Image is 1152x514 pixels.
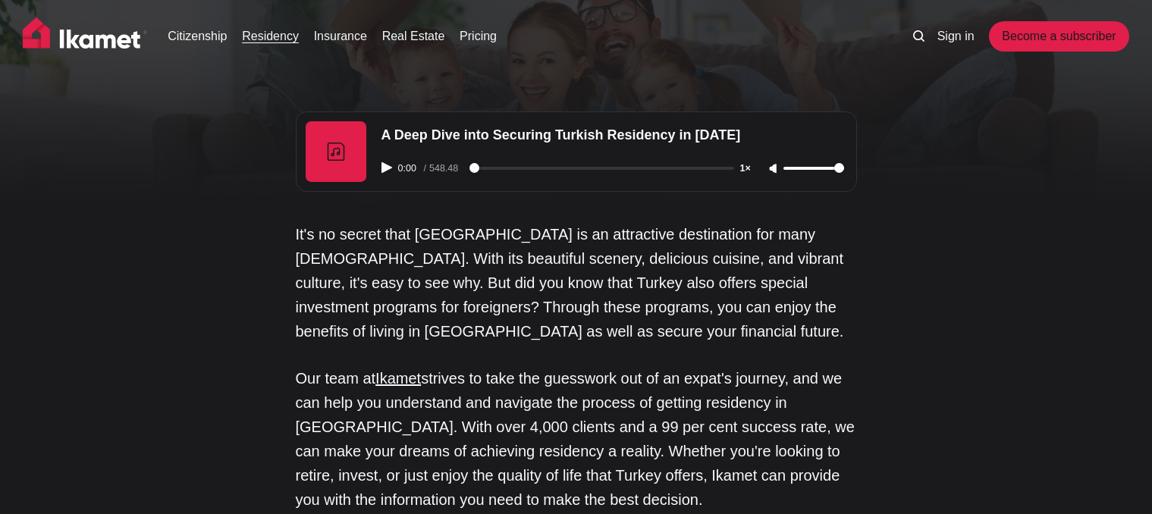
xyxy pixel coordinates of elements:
div: / [424,164,466,174]
p: It's no secret that [GEOGRAPHIC_DATA] is an attractive destination for many [DEMOGRAPHIC_DATA]. W... [296,222,857,343]
span: 0:00 [395,164,424,174]
a: Sign in [937,27,975,45]
a: Pricing [460,27,497,45]
a: Become a subscriber [989,21,1128,52]
button: Play audio [381,162,395,173]
a: Ikamet [375,370,421,387]
img: Ikamet home [23,17,147,55]
a: Citizenship [168,27,227,45]
button: Unmute [765,163,783,175]
div: A Deep Dive into Securing Turkish Residency in [DATE] [372,121,853,149]
p: Our team at strives to take the guesswork out of an expat's journey, and we can help you understa... [296,366,857,512]
a: Residency [242,27,299,45]
a: Real Estate [382,27,445,45]
a: Insurance [314,27,367,45]
span: 548.48 [426,163,461,174]
button: Adjust playback speed [737,164,765,174]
